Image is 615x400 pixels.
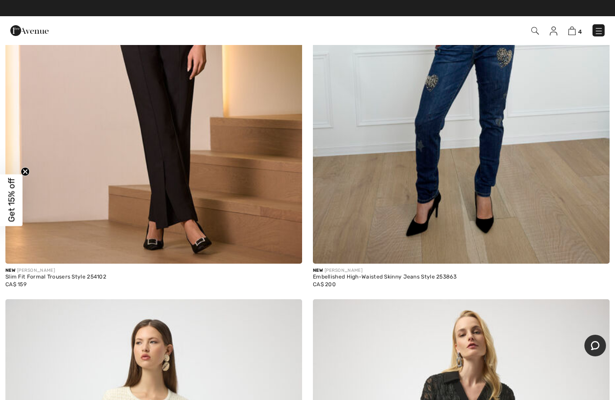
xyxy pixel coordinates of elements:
[10,22,49,40] img: 1ère Avenue
[568,25,582,36] a: 4
[531,27,539,35] img: Search
[5,267,106,274] div: [PERSON_NAME]
[584,335,606,357] iframe: Opens a widget where you can chat to one of our agents
[313,274,457,280] div: Embellished High-Waisted Skinny Jeans Style 253863
[313,267,457,274] div: [PERSON_NAME]
[5,268,15,273] span: New
[594,27,603,36] img: Menu
[578,28,582,35] span: 4
[6,178,17,222] span: Get 15% off
[313,281,336,288] span: CA$ 200
[313,268,323,273] span: New
[5,274,106,280] div: Slim Fit Formal Trousers Style 254102
[21,167,30,176] button: Close teaser
[568,27,576,35] img: Shopping Bag
[5,281,27,288] span: CA$ 159
[550,27,557,36] img: My Info
[10,26,49,34] a: 1ère Avenue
